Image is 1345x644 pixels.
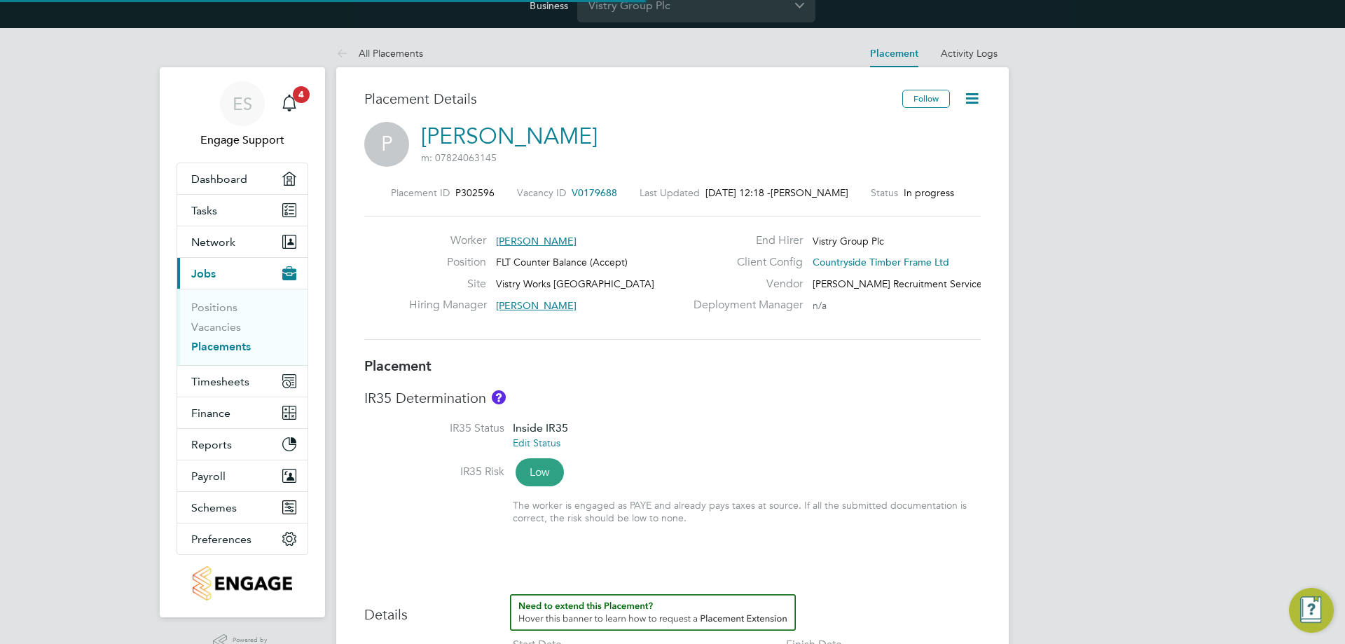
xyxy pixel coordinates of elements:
span: Jobs [191,267,216,280]
button: Finance [177,397,308,428]
span: Timesheets [191,375,249,388]
button: About IR35 [492,390,506,404]
label: Deployment Manager [685,298,803,313]
span: Low [516,458,564,486]
button: Jobs [177,258,308,289]
span: Network [191,235,235,249]
span: Dashboard [191,172,247,186]
h3: Details [364,594,981,624]
span: In progress [904,186,954,199]
a: Placement [870,48,918,60]
div: The worker is engaged as PAYE and already pays taxes at source. If all the submitted documentatio... [513,499,981,524]
span: n/a [813,299,827,312]
span: 4 [293,86,310,103]
span: Countryside Timber Frame Ltd [813,256,949,268]
button: Payroll [177,460,308,491]
span: [PERSON_NAME] Recruitment Services Limited [813,278,1022,290]
span: Vistry Group Plc [813,235,884,247]
a: Vacancies [191,320,241,334]
button: Network [177,226,308,257]
button: Preferences [177,523,308,554]
a: Placements [191,340,251,353]
button: Reports [177,429,308,460]
span: Preferences [191,533,251,546]
span: Vistry Works [GEOGRAPHIC_DATA] [496,278,654,290]
label: Vacancy ID [517,186,566,199]
a: 4 [275,81,303,126]
span: Engage Support [177,132,308,149]
label: Placement ID [391,186,450,199]
span: m: 07824063145 [421,151,497,164]
label: Site [409,277,486,292]
button: Follow [902,90,950,108]
button: Timesheets [177,366,308,397]
a: Positions [191,301,237,314]
a: All Placements [336,47,423,60]
span: V0179688 [572,186,617,199]
span: P [364,122,409,167]
a: Tasks [177,195,308,226]
a: ESEngage Support [177,81,308,149]
span: Tasks [191,204,217,217]
h3: IR35 Determination [364,389,981,407]
b: Placement [364,357,432,374]
label: Worker [409,233,486,248]
button: Schemes [177,492,308,523]
span: Inside IR35 [513,421,568,434]
img: countryside-properties-logo-retina.png [193,566,291,601]
label: Client Config [685,255,803,270]
label: Status [871,186,898,199]
h3: Placement Details [364,90,892,108]
span: FLT Counter Balance (Accept) [496,256,628,268]
div: Jobs [177,289,308,365]
span: Payroll [191,470,226,483]
span: Reports [191,438,232,451]
a: Activity Logs [941,47,998,60]
a: [PERSON_NAME] [421,123,598,150]
span: ES [233,95,252,113]
label: Hiring Manager [409,298,486,313]
span: [DATE] 12:18 - [705,186,771,199]
a: Dashboard [177,163,308,194]
label: Position [409,255,486,270]
button: How to extend a Placement? [510,594,796,631]
span: [PERSON_NAME] [771,186,848,199]
label: IR35 Status [364,421,504,436]
nav: Main navigation [160,67,325,617]
a: Edit Status [513,437,560,449]
span: [PERSON_NAME] [496,299,577,312]
button: Engage Resource Center [1289,588,1334,633]
label: End Hirer [685,233,803,248]
label: Last Updated [640,186,700,199]
label: Vendor [685,277,803,292]
span: Schemes [191,501,237,514]
a: Go to home page [177,566,308,601]
label: IR35 Risk [364,465,504,479]
span: Finance [191,406,230,420]
span: P302596 [455,186,495,199]
span: [PERSON_NAME] [496,235,577,247]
